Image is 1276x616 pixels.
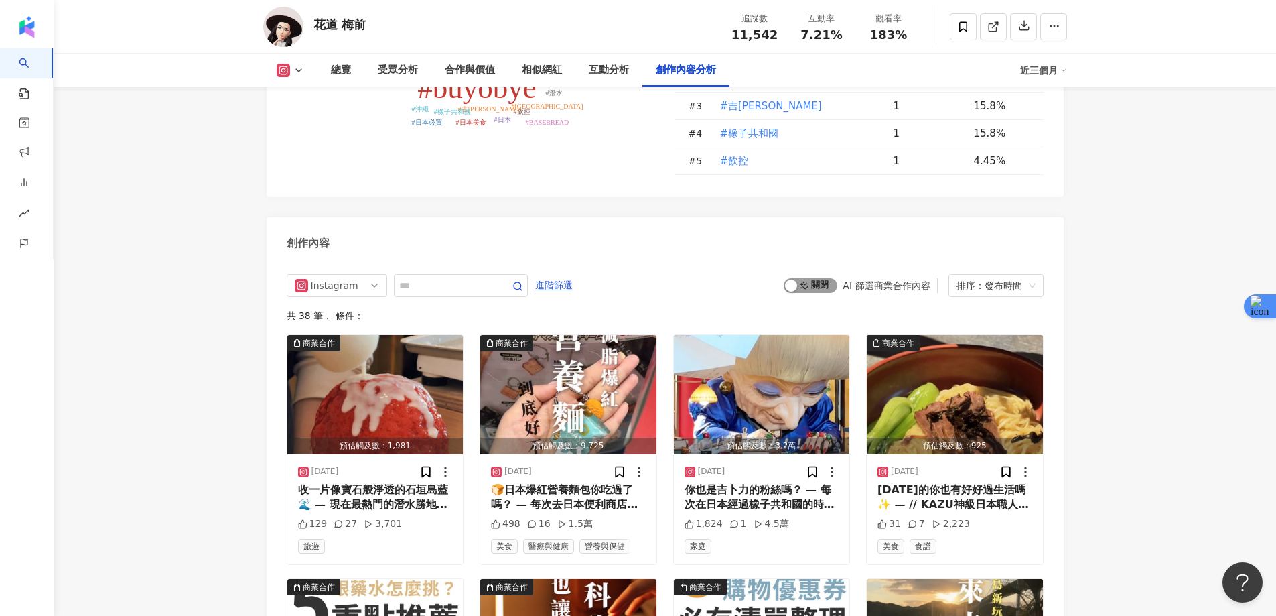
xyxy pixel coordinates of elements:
td: 15.8% [963,93,1044,120]
div: [DATE] [504,466,532,477]
iframe: Help Scout Beacon - Open [1222,562,1263,603]
button: #吉[PERSON_NAME] [719,93,823,119]
div: 預估觸及數：3.2萬 [674,438,850,454]
span: 進階篩選 [535,275,573,296]
tspan: #BASEBREAD [525,119,568,126]
div: 🍞日本爆紅營養麵包你吃過了嗎？ — 每次去日本便利商店都看到滿滿BASE BREAD排排站！這次直接官網訂一箱，終於能懂為什麼賣得這麼好～營養價值高、熱量低、口味也好吃，推薦給大家嚐鮮😋 ∷ 留... [491,483,646,513]
span: #飲控 [720,153,749,168]
div: 互動分析 [589,62,629,78]
a: search [19,48,46,101]
img: post-image [674,335,850,454]
div: 1,824 [685,517,723,531]
div: 商業合作 [303,580,335,594]
tspan: #沖繩 [411,105,428,113]
div: 追蹤數 [729,12,780,25]
div: 預估觸及數：1,981 [287,438,464,454]
span: 7.21% [800,28,842,42]
div: # 5 [689,153,709,168]
div: 商業合作 [882,336,914,350]
div: 4.45% [974,153,1030,168]
span: 食譜 [910,539,936,554]
div: 1.5萬 [557,517,593,531]
div: 129 [298,517,328,531]
div: 1 [729,517,747,531]
div: 近三個月 [1020,60,1067,81]
div: 1 [894,153,963,168]
div: 預估觸及數：925 [867,438,1043,454]
button: 商業合作預估觸及數：925 [867,335,1043,454]
div: Instagram [311,275,354,296]
span: 美食 [877,539,904,554]
td: #吉卜力 [709,93,883,120]
div: 你也是吉卜力的粉絲嗎？ — 每次在日本經過橡子共和國的時候，都想說以前已經買很多了，該買的都買過了，逛一下應該沒關係，結果只要一走進去必花錢⚠️ 來和大家分享一下我的吉卜力小廢物們吧～ 讓大家看... [685,483,839,513]
div: 互動率 [796,12,847,25]
button: 商業合作預估觸及數：9,725 [480,335,656,454]
tspan: #吉[PERSON_NAME] [457,105,520,113]
span: 旅遊 [298,539,325,554]
div: 排序：發布時間 [956,275,1023,296]
div: 創作內容分析 [656,62,716,78]
div: 相似網紅 [522,62,562,78]
tspan: #buyobye [417,71,536,105]
tspan: #飲控 [513,108,530,115]
button: #飲控 [719,147,750,174]
img: logo icon [16,16,38,38]
span: 美食 [491,539,518,554]
tspan: #日本 [494,116,510,123]
div: 4.5萬 [754,517,789,531]
div: 7 [908,517,925,531]
img: post-image [867,335,1043,454]
img: post-image [480,335,656,454]
div: # 3 [689,99,709,113]
tspan: #[GEOGRAPHIC_DATA] [511,103,583,110]
div: 1 [894,126,963,141]
div: 預估觸及數：9,725 [480,438,656,454]
div: 商業合作 [496,580,528,594]
div: 合作與價值 [445,62,495,78]
div: 商業合作 [303,336,335,350]
button: 進階篩選 [535,274,573,296]
span: rise [19,200,29,230]
div: [DATE]的你也有好好過生活嗎✨ — // KAZU神級日本職人萬用鐵炒鍋 // 限時預購：5/1～5/31 ∷ 鐵鍋相關疑問、資訊都可以到 @tasty.note 看詳細介紹 ∷ 留言「折扣... [877,483,1032,513]
div: 498 [491,517,520,531]
div: 2,223 [932,517,970,531]
tspan: #日本美食 [455,119,486,126]
div: 總覽 [331,62,351,78]
div: 創作內容 [287,236,330,251]
td: 4.45% [963,147,1044,175]
div: [DATE] [891,466,918,477]
div: 共 38 筆 ， 條件： [287,310,1044,321]
button: #橡子共和國 [719,120,780,147]
button: 商業合作預估觸及數：1,981 [287,335,464,454]
div: 16 [527,517,551,531]
tspan: #潛水 [545,89,562,97]
button: 預估觸及數：3.2萬 [674,335,850,454]
span: #橡子共和國 [720,126,779,141]
div: 商業合作 [689,580,721,594]
span: 家庭 [685,539,711,554]
div: [DATE] [698,466,725,477]
div: 受眾分析 [378,62,418,78]
img: post-image [287,335,464,454]
div: 商業合作 [496,336,528,350]
td: #橡子共和國 [709,120,883,147]
tspan: #橡子共和國 [433,108,470,115]
span: 醫療與健康 [523,539,574,554]
img: KOL Avatar [263,7,303,47]
div: 31 [877,517,901,531]
div: 15.8% [974,99,1030,113]
td: #飲控 [709,147,883,175]
div: 15.8% [974,126,1030,141]
div: 27 [334,517,357,531]
div: AI 篩選商業合作內容 [843,280,930,291]
td: 15.8% [963,120,1044,147]
div: # 4 [689,126,709,141]
span: 183% [870,28,908,42]
span: #吉[PERSON_NAME] [720,99,822,113]
div: 1 [894,99,963,113]
span: 11,542 [731,27,778,42]
div: 3,701 [364,517,402,531]
div: [DATE] [311,466,339,477]
span: 營養與保健 [579,539,630,554]
div: 觀看率 [863,12,914,25]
